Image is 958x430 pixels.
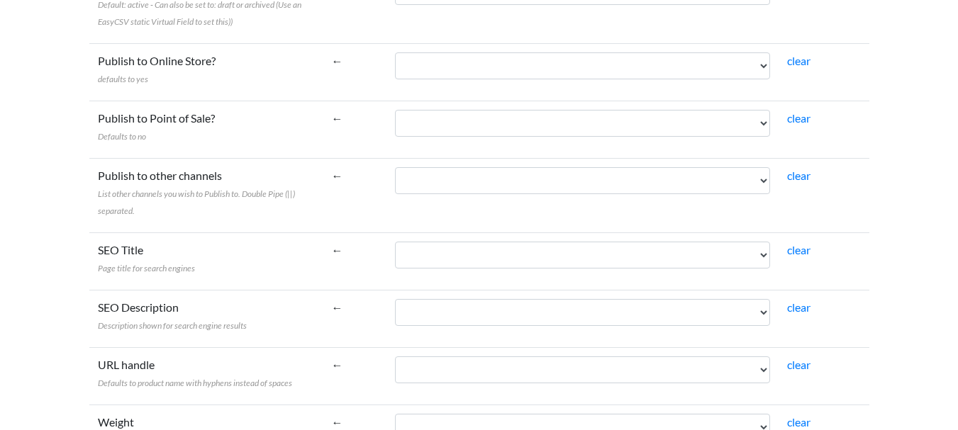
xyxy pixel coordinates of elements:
span: Defaults to no [98,131,146,142]
td: ← [323,101,386,158]
td: ← [323,347,386,404]
label: Publish to Point of Sale? [98,110,215,144]
label: URL handle [98,356,292,390]
span: Description shown for search engine results [98,320,247,331]
label: Publish to Online Store? [98,52,216,86]
a: clear [787,358,811,371]
span: List other channels you wish to Publish to. Double Pipe (||) separated. [98,188,295,216]
a: clear [787,300,811,314]
span: Page title for search engines [98,263,195,273]
label: Publish to other channels [98,167,315,218]
a: clear [787,169,811,182]
label: SEO Title [98,242,195,276]
td: ← [323,290,386,347]
td: ← [323,43,386,101]
a: clear [787,111,811,125]
iframe: Drift Widget Chat Controller [887,359,941,413]
label: SEO Description [98,299,247,333]
a: clear [787,54,811,67]
a: clear [787,243,811,256]
td: ← [323,158,386,232]
a: clear [787,415,811,429]
span: defaults to yes [98,74,148,84]
td: ← [323,232,386,290]
span: Defaults to product name with hyphens instead of spaces [98,378,292,388]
